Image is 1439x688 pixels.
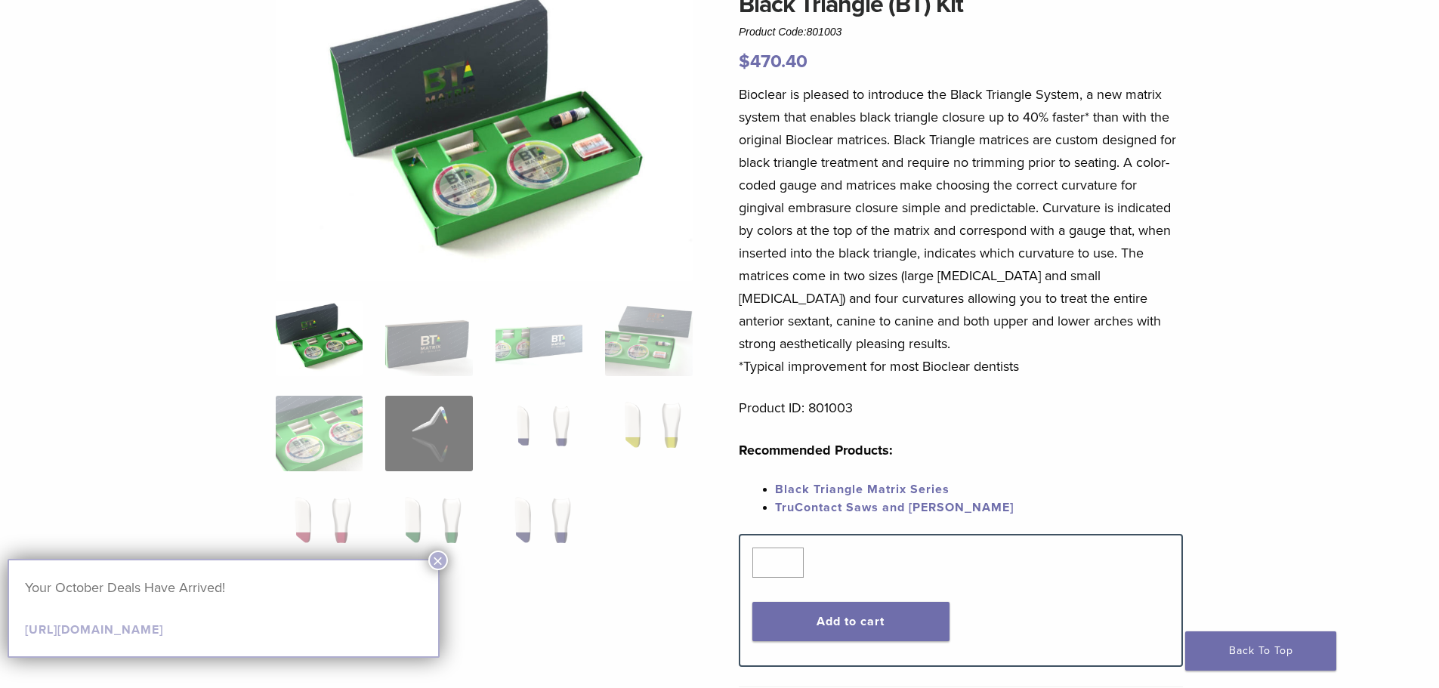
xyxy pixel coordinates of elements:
img: Black Triangle (BT) Kit - Image 5 [276,396,363,471]
bdi: 470.40 [739,51,808,73]
img: Black Triangle (BT) Kit - Image 8 [605,396,692,471]
img: Black Triangle (BT) Kit - Image 3 [496,301,582,376]
a: Back To Top [1185,631,1336,671]
span: $ [739,51,750,73]
img: Black Triangle (BT) Kit - Image 6 [385,396,472,471]
img: Black Triangle (BT) Kit - Image 7 [496,396,582,471]
strong: Recommended Products: [739,442,893,458]
img: Black Triangle (BT) Kit - Image 2 [385,301,472,376]
a: [URL][DOMAIN_NAME] [25,622,163,637]
img: Black Triangle (BT) Kit - Image 10 [385,491,472,566]
span: Product Code: [739,26,841,38]
a: Black Triangle Matrix Series [775,482,950,497]
img: Black Triangle (BT) Kit - Image 11 [496,491,582,566]
img: Intro-Black-Triangle-Kit-6-Copy-e1548792917662-324x324.jpg [276,301,363,376]
img: Black Triangle (BT) Kit - Image 9 [276,491,363,566]
button: Close [428,551,448,570]
span: 801003 [807,26,842,38]
a: TruContact Saws and [PERSON_NAME] [775,500,1014,515]
p: Bioclear is pleased to introduce the Black Triangle System, a new matrix system that enables blac... [739,83,1183,378]
button: Add to cart [752,602,950,641]
p: Product ID: 801003 [739,396,1183,419]
p: Your October Deals Have Arrived! [25,576,422,599]
img: Black Triangle (BT) Kit - Image 4 [605,301,692,376]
